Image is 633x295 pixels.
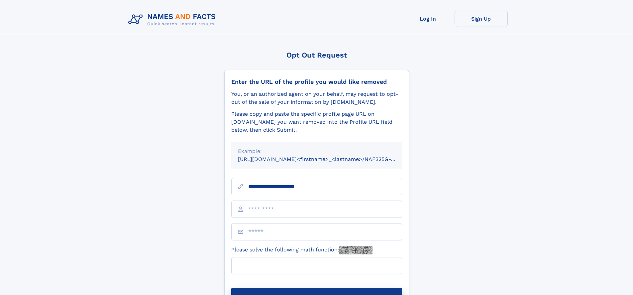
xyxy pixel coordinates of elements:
img: Logo Names and Facts [126,11,221,29]
small: [URL][DOMAIN_NAME]<firstname>_<lastname>/NAF325G-xxxxxxxx [238,156,415,162]
div: You, or an authorized agent on your behalf, may request to opt-out of the sale of your informatio... [231,90,402,106]
div: Please copy and paste the specific profile page URL on [DOMAIN_NAME] you want removed into the Pr... [231,110,402,134]
div: Example: [238,147,395,155]
label: Please solve the following math function: [231,246,372,254]
a: Log In [401,11,455,27]
a: Sign Up [455,11,508,27]
div: Opt Out Request [224,51,409,59]
div: Enter the URL of the profile you would like removed [231,78,402,85]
